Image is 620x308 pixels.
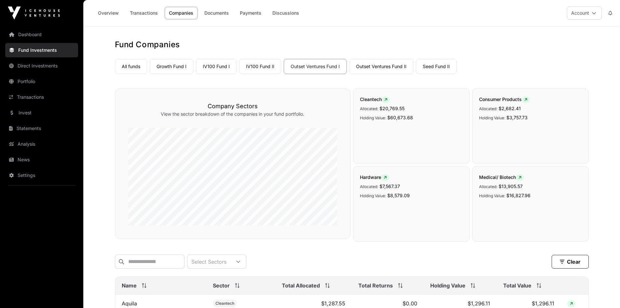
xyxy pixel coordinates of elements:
a: All funds [115,59,147,74]
span: Allocated: [360,106,378,111]
span: Cleantech [215,301,234,306]
p: View the sector breakdown of the companies in your fund portfolio. [128,111,337,117]
a: Outset Ventures Fund I [284,59,347,74]
a: Direct Investments [5,59,78,73]
span: $13,905.57 [499,183,523,189]
a: IV100 Fund II [239,59,281,74]
a: Overview [94,7,123,19]
span: $16,827.96 [506,193,530,198]
a: Payments [236,7,266,19]
span: Total Value [503,282,531,289]
a: Portfolio [5,74,78,89]
h1: Fund Companies [115,39,589,50]
span: $2,682.41 [499,106,521,111]
button: Account [567,7,602,20]
span: Total Allocated [282,282,320,289]
a: Dashboard [5,27,78,42]
a: Outset Ventures Fund II [349,59,413,74]
span: Holding Value: [360,193,386,198]
a: Invest [5,106,78,120]
span: Holding Value: [479,115,505,120]
div: Select Sectors [187,255,230,268]
span: Cleantech [360,96,390,102]
span: Total Returns [358,282,393,289]
span: Sector [213,282,230,289]
span: $3,757.73 [506,115,528,120]
span: Allocated: [479,184,497,189]
a: Growth Fund I [150,59,193,74]
span: Allocated: [360,184,378,189]
a: Seed Fund II [416,59,457,74]
a: Companies [165,7,198,19]
a: Transactions [5,90,78,104]
span: Hardware [360,174,389,180]
span: $8,579.09 [387,193,410,198]
iframe: Chat Widget [587,277,620,308]
span: Holding Value: [360,115,386,120]
span: Holding Value: [479,193,505,198]
span: Holding Value [430,282,465,289]
a: Transactions [126,7,162,19]
a: Statements [5,121,78,136]
span: $60,673.68 [387,115,413,120]
h3: Company Sectors [128,102,337,111]
a: Aquila [122,300,137,307]
a: Fund Investments [5,43,78,57]
span: Medical/ Biotech [479,174,524,180]
span: Allocated: [479,106,497,111]
a: Discussions [268,7,303,19]
a: News [5,153,78,167]
span: $7,567.37 [379,183,400,189]
a: Documents [200,7,233,19]
span: Consumer Products [479,96,530,102]
span: Name [122,282,137,289]
a: Analysis [5,137,78,151]
button: Clear [552,255,589,269]
span: $20,769.55 [379,106,405,111]
a: Settings [5,168,78,183]
a: IV100 Fund I [196,59,237,74]
img: Icehouse Ventures Logo [8,7,60,20]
